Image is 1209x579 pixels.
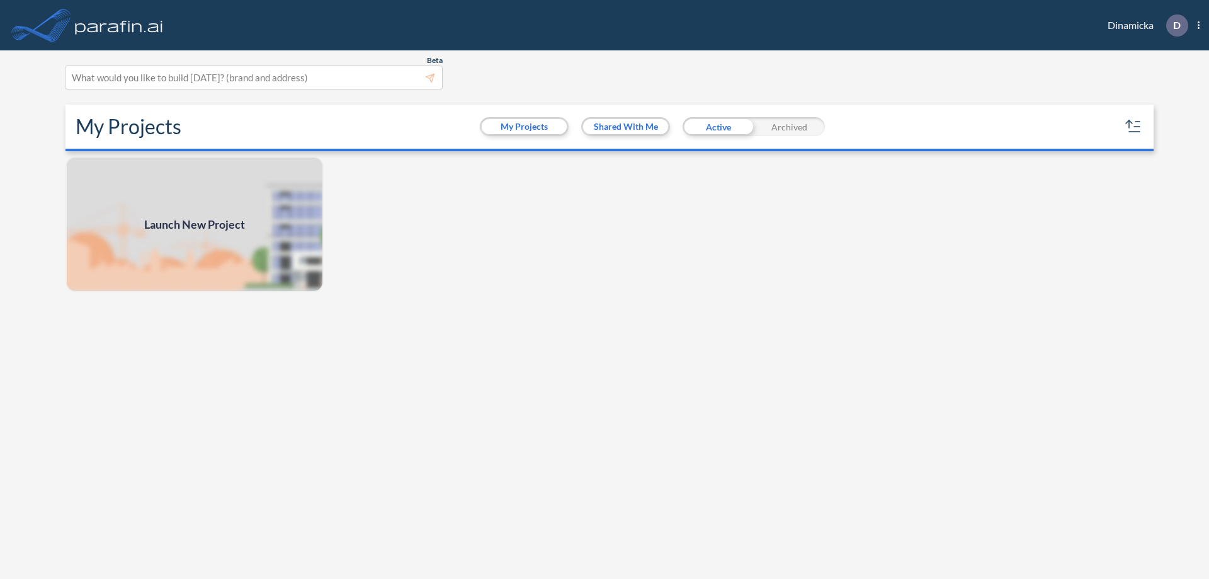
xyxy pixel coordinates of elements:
[427,55,443,66] span: Beta
[583,119,668,134] button: Shared With Me
[72,13,166,38] img: logo
[65,156,324,292] img: add
[1173,20,1181,31] p: D
[1123,117,1144,137] button: sort
[754,117,825,136] div: Archived
[1089,14,1200,37] div: Dinamicka
[65,156,324,292] a: Launch New Project
[76,115,181,139] h2: My Projects
[144,216,245,233] span: Launch New Project
[683,117,754,136] div: Active
[482,119,567,134] button: My Projects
